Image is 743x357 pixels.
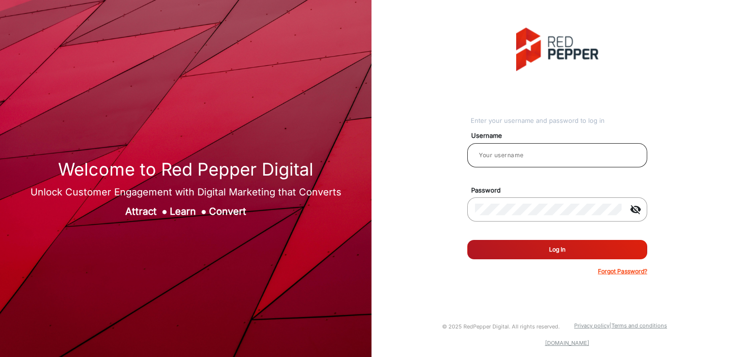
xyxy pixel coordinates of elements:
mat-label: Username [464,131,658,141]
span: ● [162,206,167,217]
a: [DOMAIN_NAME] [545,340,589,346]
a: Terms and conditions [611,322,667,329]
small: © 2025 RedPepper Digital. All rights reserved. [442,323,560,330]
input: Your username [475,149,639,161]
div: Unlock Customer Engagement with Digital Marketing that Converts [30,185,342,199]
div: Attract Learn Convert [30,204,342,219]
mat-icon: visibility_off [624,204,647,215]
mat-label: Password [464,186,658,195]
div: Enter your username and password to log in [471,116,647,126]
button: Log In [467,240,647,259]
span: ● [201,206,207,217]
h1: Welcome to Red Pepper Digital [30,159,342,180]
img: vmg-logo [516,28,598,71]
a: | [609,322,611,329]
p: Forgot Password? [598,267,647,276]
a: Privacy policy [574,322,609,329]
